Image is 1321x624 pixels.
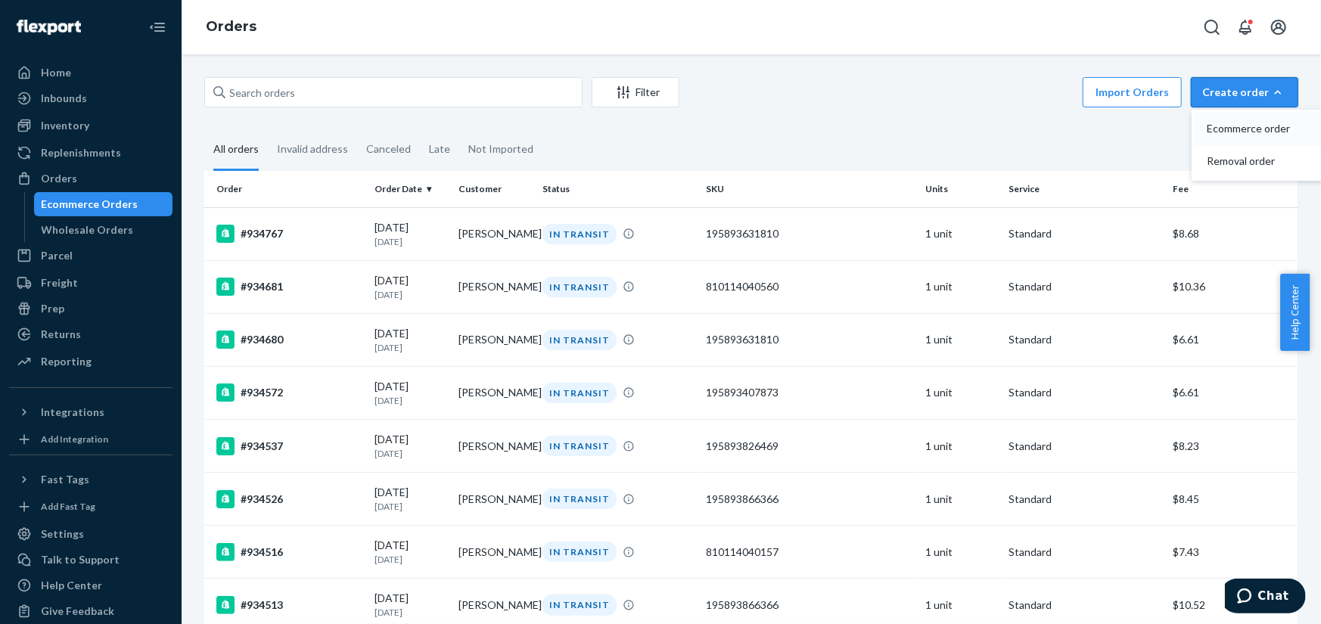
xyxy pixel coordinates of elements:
[41,275,78,290] div: Freight
[468,129,533,169] div: Not Imported
[41,65,71,80] div: Home
[1191,77,1298,107] button: Create orderEcommerce orderRemoval order
[41,526,84,542] div: Settings
[368,171,452,207] th: Order Date
[9,61,173,85] a: Home
[34,218,173,242] a: Wholesale Orders
[41,301,64,316] div: Prep
[1167,171,1298,207] th: Fee
[1167,207,1298,260] td: $8.68
[41,500,95,513] div: Add Fast Tag
[17,20,81,35] img: Flexport logo
[42,222,134,237] div: Wholesale Orders
[1009,492,1161,507] p: Standard
[707,439,913,454] div: 195893826469
[9,166,173,191] a: Orders
[375,606,446,619] p: [DATE]
[41,118,89,133] div: Inventory
[452,526,536,579] td: [PERSON_NAME]
[9,296,173,321] a: Prep
[429,129,450,169] div: Late
[919,420,1003,473] td: 1 unit
[1202,85,1287,100] div: Create order
[1230,12,1260,42] button: Open notifications
[216,278,362,296] div: #934681
[919,473,1003,526] td: 1 unit
[1009,598,1161,613] p: Standard
[1167,260,1298,313] td: $10.36
[1197,12,1227,42] button: Open Search Box
[452,313,536,366] td: [PERSON_NAME]
[452,420,536,473] td: [PERSON_NAME]
[41,552,120,567] div: Talk to Support
[9,322,173,346] a: Returns
[34,192,173,216] a: Ecommerce Orders
[277,129,348,169] div: Invalid address
[41,433,108,445] div: Add Integration
[919,207,1003,260] td: 1 unit
[701,171,919,207] th: SKU
[458,182,530,195] div: Customer
[41,327,81,342] div: Returns
[1167,313,1298,366] td: $6.61
[592,77,679,107] button: Filter
[1009,439,1161,454] p: Standard
[204,171,368,207] th: Order
[707,279,913,294] div: 810114040560
[1009,332,1161,347] p: Standard
[707,598,913,613] div: 195893866366
[9,430,173,449] a: Add Integration
[194,5,269,49] ol: breadcrumbs
[1009,279,1161,294] p: Standard
[542,383,617,403] div: IN TRANSIT
[9,467,173,492] button: Fast Tags
[41,145,121,160] div: Replenishments
[41,354,92,369] div: Reporting
[204,77,583,107] input: Search orders
[1167,473,1298,526] td: $8.45
[542,277,617,297] div: IN TRANSIT
[375,591,446,619] div: [DATE]
[366,129,411,169] div: Canceled
[41,171,77,186] div: Orders
[1207,156,1301,166] span: Removal order
[1009,385,1161,400] p: Standard
[216,596,362,614] div: #934513
[216,331,362,349] div: #934680
[1280,274,1310,351] button: Help Center
[542,436,617,456] div: IN TRANSIT
[41,91,87,106] div: Inbounds
[9,86,173,110] a: Inbounds
[592,85,679,100] div: Filter
[9,548,173,572] button: Talk to Support
[919,526,1003,579] td: 1 unit
[142,12,173,42] button: Close Navigation
[707,385,913,400] div: 195893407873
[452,366,536,419] td: [PERSON_NAME]
[542,489,617,509] div: IN TRANSIT
[375,553,446,566] p: [DATE]
[9,244,173,268] a: Parcel
[542,330,617,350] div: IN TRANSIT
[9,113,173,138] a: Inventory
[452,260,536,313] td: [PERSON_NAME]
[542,595,617,615] div: IN TRANSIT
[542,224,617,244] div: IN TRANSIT
[213,129,259,171] div: All orders
[375,394,446,407] p: [DATE]
[375,500,446,513] p: [DATE]
[1009,545,1161,560] p: Standard
[707,545,913,560] div: 810114040157
[919,366,1003,419] td: 1 unit
[1083,77,1182,107] button: Import Orders
[9,349,173,374] a: Reporting
[375,326,446,354] div: [DATE]
[1009,226,1161,241] p: Standard
[9,573,173,598] a: Help Center
[919,171,1003,207] th: Units
[1167,366,1298,419] td: $6.61
[375,288,446,301] p: [DATE]
[375,220,446,248] div: [DATE]
[9,141,173,165] a: Replenishments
